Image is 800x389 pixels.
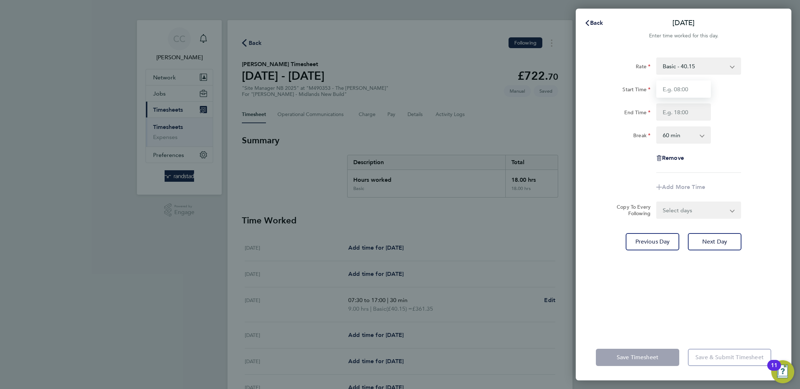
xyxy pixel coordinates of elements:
[635,238,670,245] span: Previous Day
[590,19,603,26] span: Back
[656,155,684,161] button: Remove
[633,132,650,141] label: Break
[611,204,650,217] label: Copy To Every Following
[688,233,741,250] button: Next Day
[771,365,777,375] div: 11
[626,233,679,250] button: Previous Day
[577,16,611,30] button: Back
[662,154,684,161] span: Remove
[622,86,650,95] label: Start Time
[656,80,711,98] input: E.g. 08:00
[576,32,791,40] div: Enter time worked for this day.
[656,103,711,121] input: E.g. 18:00
[771,360,794,383] button: Open Resource Center, 11 new notifications
[636,63,650,72] label: Rate
[624,109,650,118] label: End Time
[672,18,695,28] p: [DATE]
[702,238,727,245] span: Next Day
